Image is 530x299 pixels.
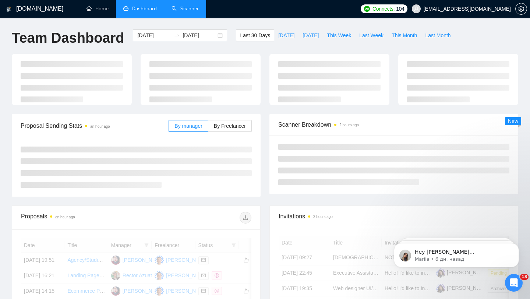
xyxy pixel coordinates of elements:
[12,29,124,47] h1: Team Dashboard
[339,123,359,127] time: 2 hours ago
[174,32,180,38] span: swap-right
[137,31,171,39] input: Start date
[372,5,395,13] span: Connects:
[392,31,417,39] span: This Month
[313,215,333,219] time: 2 hours ago
[278,120,509,129] span: Scanner Breakdown
[383,228,530,279] iframe: Intercom notifications сообщение
[174,123,202,129] span: By manager
[414,6,419,11] span: user
[520,274,529,280] span: 13
[274,29,298,41] button: [DATE]
[298,29,323,41] button: [DATE]
[505,274,523,292] iframe: Intercom live chat
[279,212,509,221] span: Invitations
[86,6,109,12] a: homeHome
[55,215,75,219] time: an hour ago
[323,29,355,41] button: This Week
[327,31,351,39] span: This Week
[355,29,388,41] button: Last Week
[21,212,136,224] div: Proposals
[90,124,110,129] time: an hour ago
[240,31,270,39] span: Last 30 Days
[421,29,455,41] button: Last Month
[278,31,294,39] span: [DATE]
[236,29,274,41] button: Last 30 Days
[21,121,169,130] span: Proposal Sending Stats
[515,6,527,12] a: setting
[508,118,518,124] span: New
[214,123,246,129] span: By Freelancer
[183,31,216,39] input: End date
[388,29,421,41] button: This Month
[516,6,527,12] span: setting
[515,3,527,15] button: setting
[303,31,319,39] span: [DATE]
[396,5,404,13] span: 104
[132,6,157,12] span: Dashboard
[172,6,199,12] a: searchScanner
[174,32,180,38] span: to
[359,31,384,39] span: Last Week
[364,6,370,12] img: upwork-logo.png
[123,6,128,11] span: dashboard
[6,3,11,15] img: logo
[425,31,451,39] span: Last Month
